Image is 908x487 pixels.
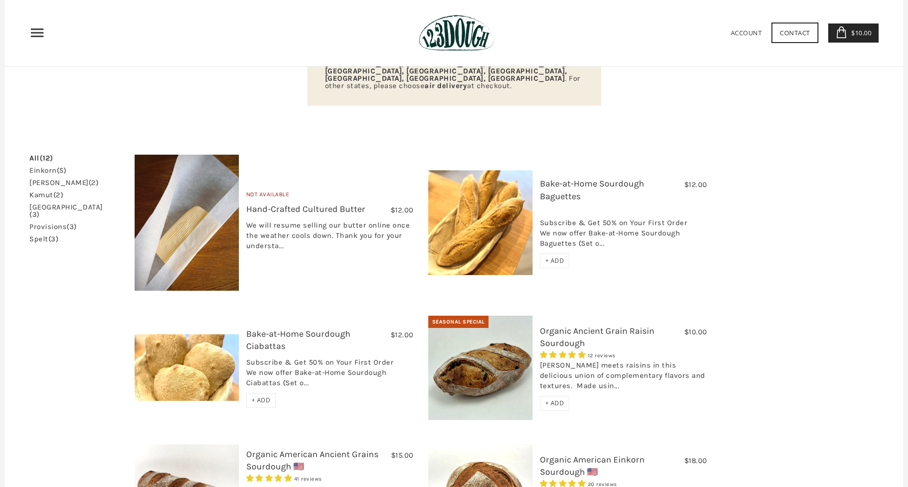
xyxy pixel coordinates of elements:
div: [PERSON_NAME] meets raisins in this delicious union of complementary flavors and textures. Made u... [540,360,707,396]
span: $12.00 [391,330,414,339]
a: spelt(3) [29,235,58,243]
div: + ADD [540,396,570,411]
a: Organic Ancient Grain Raisin Sourdough [428,316,533,420]
div: Not Available [246,190,414,203]
a: [PERSON_NAME](2) [29,179,98,186]
div: Subscribe & Get 50% on Your First Order We now offer Bake-at-Home Sourdough Ciabattas (Set o... [246,357,414,393]
a: Bake-at-Home Sourdough Ciabattas [135,334,239,401]
div: Subscribe & Get 50% on Your First Order We now offer Bake-at-Home Sourdough Baguettes (Set o... [540,208,707,254]
strong: CT, DE, DC, [GEOGRAPHIC_DATA], [GEOGRAPHIC_DATA], MD, [GEOGRAPHIC_DATA], [GEOGRAPHIC_DATA], [GEOG... [325,52,569,83]
a: Hand-Crafted Cultured Butter [135,155,239,291]
a: All(12) [29,155,53,162]
a: Bake-at-Home Sourdough Ciabattas [246,328,350,351]
a: Account [731,28,762,37]
a: Contact [771,23,818,43]
nav: Primary [29,25,45,41]
div: + ADD [540,254,570,268]
span: (12) [40,154,53,162]
a: Organic Ancient Grain Raisin Sourdough [540,325,654,348]
span: 5.00 stars [540,350,588,359]
img: Organic Ancient Grain Raisin Sourdough [428,316,532,420]
span: $12.00 [391,206,414,214]
span: (3) [48,234,59,243]
strong: air delivery [424,81,467,90]
a: [GEOGRAPHIC_DATA](3) [29,204,103,218]
span: (3) [29,210,40,219]
a: provisions(3) [29,223,77,231]
span: $15.00 [391,451,414,460]
span: (5) [57,166,67,175]
img: Hand-Crafted Cultured Butter [134,155,238,291]
img: 123Dough Bakery [419,15,494,51]
span: $18.00 [684,456,707,465]
a: $10.00 [828,23,879,43]
span: $10.00 [849,28,871,37]
div: We will resume selling our butter online once the weather cools down. Thank you for your understa... [246,220,414,256]
a: Organic American Einkorn Sourdough 🇺🇸 [540,454,645,477]
span: + ADD [545,256,564,265]
img: Bake-at-Home Sourdough Baguettes [428,170,532,275]
span: + ADD [545,399,564,407]
img: Bake-at-Home Sourdough Ciabattas [134,334,238,401]
span: $12.00 [684,180,707,189]
span: 12 reviews [588,352,616,359]
div: Seasonal Special [428,316,489,328]
a: Bake-at-Home Sourdough Baguettes [428,170,533,275]
span: + ADD [252,396,271,404]
a: Organic American Ancient Grains Sourdough 🇺🇸 [246,449,378,472]
span: 41 reviews [294,476,322,482]
a: Hand-Crafted Cultured Butter [246,204,365,214]
span: Currently we only deliver by ground to addresses in the following states: . For other states, ple... [325,45,581,90]
a: einkorn(5) [29,167,66,174]
span: (2) [53,190,64,199]
span: (3) [67,222,77,231]
div: + ADD [246,393,276,408]
span: $10.00 [684,327,707,336]
span: (2) [89,178,99,187]
a: kamut(2) [29,191,63,199]
a: Bake-at-Home Sourdough Baguettes [540,178,644,201]
span: 4.93 stars [246,474,294,483]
